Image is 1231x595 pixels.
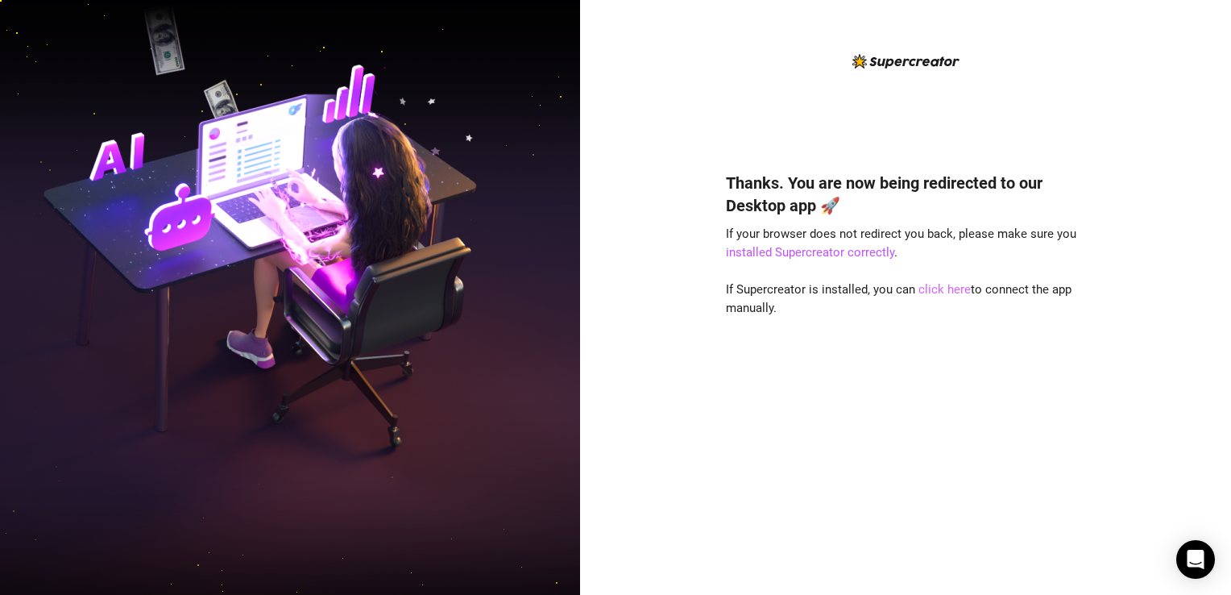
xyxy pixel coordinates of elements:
[726,172,1085,217] h4: Thanks. You are now being redirected to our Desktop app 🚀
[852,54,960,69] img: logo-BBDzfeDw.svg
[726,282,1071,316] span: If Supercreator is installed, you can to connect the app manually.
[1176,540,1215,579] div: Open Intercom Messenger
[726,227,1076,260] span: If your browser does not redirect you back, please make sure you .
[726,245,894,260] a: installed Supercreator correctly
[918,282,971,297] a: click here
